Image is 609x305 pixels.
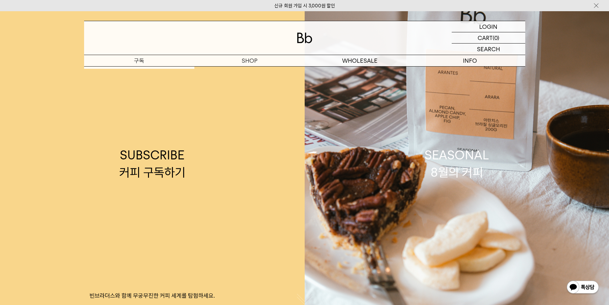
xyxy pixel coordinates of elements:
[479,21,497,32] p: LOGIN
[425,147,489,181] div: SEASONAL 8월의 커피
[305,55,415,66] p: WHOLESALE
[84,55,194,66] a: 구독
[478,32,493,43] p: CART
[119,147,185,181] div: SUBSCRIBE 커피 구독하기
[477,44,500,55] p: SEARCH
[297,33,312,43] img: 로고
[415,55,525,66] p: INFO
[452,21,525,32] a: LOGIN
[274,3,335,9] a: 신규 회원 가입 시 3,000원 할인
[452,32,525,44] a: CART (0)
[194,55,305,66] a: SHOP
[566,280,599,295] img: 카카오톡 채널 1:1 채팅 버튼
[493,32,499,43] p: (0)
[84,67,194,77] a: 커피 구독하기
